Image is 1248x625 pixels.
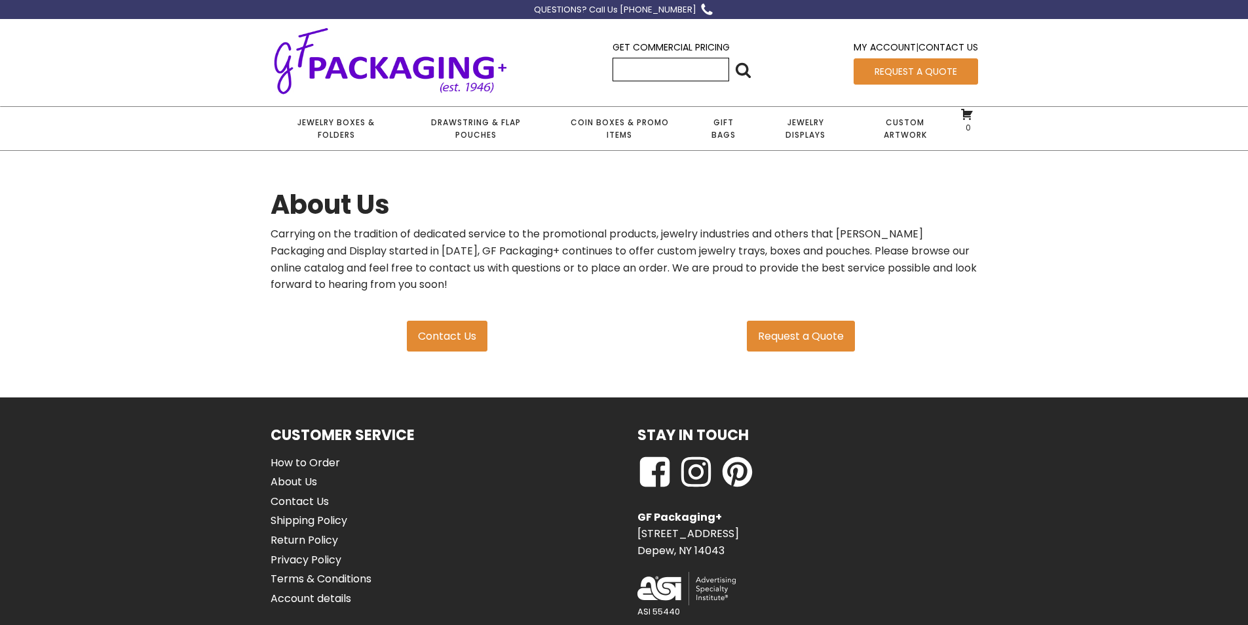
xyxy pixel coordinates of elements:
a: Contact Us [271,493,371,510]
p: [STREET_ADDRESS] Depew, NY 14043 [637,509,739,559]
a: Contact Us [918,41,978,54]
a: How to Order [271,454,371,472]
a: Account details [271,590,371,607]
a: About Us [271,474,371,491]
a: Coin Boxes & Promo Items [549,107,689,150]
a: Request a Quote [854,58,978,85]
a: Custom Artwork [854,107,956,150]
a: Jewelry Boxes & Folders [271,107,402,150]
p: Carrying on the tradition of dedicated service to the promotional products, jewelry industries an... [271,226,978,292]
img: ASI Logo [637,572,736,605]
a: Terms & Conditions [271,571,371,588]
a: Drawstring & Flap Pouches [402,107,549,150]
div: QUESTIONS? Call Us [PHONE_NUMBER] [534,3,696,17]
a: My Account [854,41,916,54]
div: | [854,40,978,58]
h1: About Us [271,184,390,226]
a: Return Policy [271,532,371,549]
img: GF Packaging + - Established 1946 [271,25,510,96]
a: Gift Bags [690,107,757,150]
a: Jewelry Displays [757,107,854,150]
span: 0 [962,122,971,133]
h1: Customer Service [271,424,415,447]
a: Get Commercial Pricing [613,41,730,54]
a: Privacy Policy [271,552,371,569]
strong: GF Packaging+ [637,510,722,525]
p: ASI 55440 [637,605,680,619]
a: Contact Us [407,321,487,352]
a: Request a Quote [747,321,855,352]
a: 0 [960,108,974,132]
a: Shipping Policy [271,512,371,529]
h1: Stay in Touch [637,424,749,447]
